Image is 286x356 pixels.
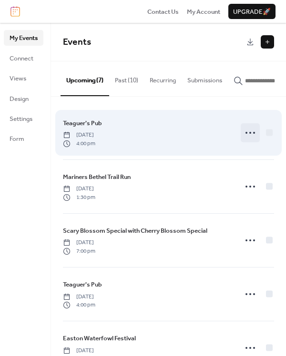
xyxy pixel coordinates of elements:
button: Upgrade🚀 [228,4,276,19]
span: [DATE] [63,131,95,139]
span: 1:30 pm [63,193,95,202]
span: Contact Us [147,7,179,17]
a: Form [4,131,43,146]
button: Submissions [182,61,228,95]
span: Settings [10,114,32,124]
a: Settings [4,111,43,126]
span: Upgrade 🚀 [233,7,271,17]
a: My Events [4,30,43,45]
span: [DATE] [63,238,95,247]
span: [DATE] [63,185,95,193]
button: Past (10) [109,61,144,95]
span: 4:00 pm [63,139,95,148]
span: [DATE] [63,346,95,355]
span: 7:00 pm [63,247,95,256]
a: Teaguer's Pub [63,118,102,129]
a: Connect [4,50,43,66]
a: Contact Us [147,7,179,16]
span: [DATE] [63,293,95,301]
a: Scary Blossom Special with Cherry Blossom Special [63,226,207,236]
span: Views [10,74,26,83]
span: Teaguer's Pub [63,280,102,289]
a: Teaguer's Pub [63,279,102,290]
span: My Account [187,7,220,17]
span: Teaguer's Pub [63,119,102,128]
a: My Account [187,7,220,16]
img: logo [10,6,20,17]
span: Easton Waterfowl Festival [63,334,136,343]
span: Design [10,94,29,104]
span: Connect [10,54,33,63]
span: Form [10,134,24,144]
a: Mariners Bethel Trail Run [63,172,131,182]
span: My Events [10,33,38,43]
a: Design [4,91,43,106]
button: Recurring [144,61,182,95]
button: Upcoming (7) [61,61,109,96]
a: Easton Waterfowl Festival [63,333,136,344]
span: Events [63,33,91,51]
a: Views [4,70,43,86]
span: 4:00 pm [63,301,95,309]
